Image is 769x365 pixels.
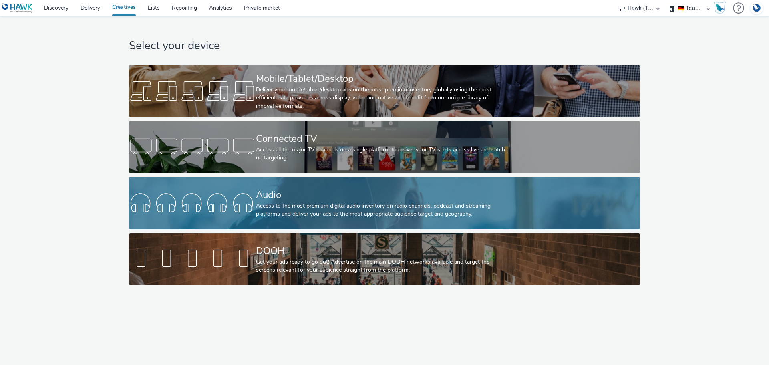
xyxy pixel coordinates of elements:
[2,3,33,13] img: undefined Logo
[256,188,510,202] div: Audio
[714,2,729,14] a: Hawk Academy
[256,146,510,162] div: Access all the major TV channels on a single platform to deliver your TV spots across live and ca...
[256,86,510,110] div: Deliver your mobile/tablet/desktop ads on the most premium inventory globally using the most effi...
[129,121,640,173] a: Connected TVAccess all the major TV channels on a single platform to deliver your TV spots across...
[256,132,510,146] div: Connected TV
[256,202,510,218] div: Access to the most premium digital audio inventory on radio channels, podcast and streaming platf...
[751,2,763,15] img: Account DE
[256,72,510,86] div: Mobile/Tablet/Desktop
[256,258,510,274] div: Get your ads ready to go out! Advertise on the main DOOH networks available and target the screen...
[129,233,640,285] a: DOOHGet your ads ready to go out! Advertise on the main DOOH networks available and target the sc...
[129,38,640,54] h1: Select your device
[129,65,640,117] a: Mobile/Tablet/DesktopDeliver your mobile/tablet/desktop ads on the most premium inventory globall...
[256,244,510,258] div: DOOH
[714,2,726,14] img: Hawk Academy
[129,177,640,229] a: AudioAccess to the most premium digital audio inventory on radio channels, podcast and streaming ...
